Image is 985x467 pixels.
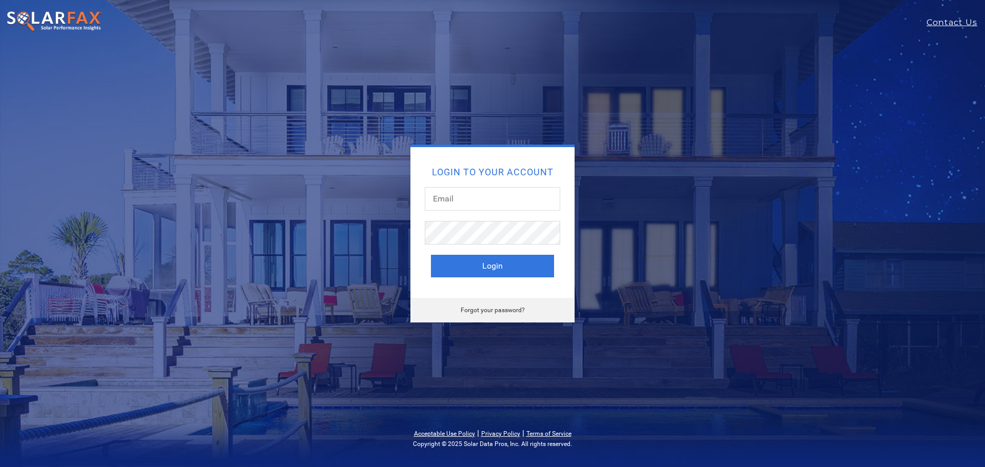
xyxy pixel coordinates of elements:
[526,430,572,437] a: Terms of Service
[6,11,103,32] img: SolarFax
[414,430,475,437] a: Acceptable Use Policy
[481,430,520,437] a: Privacy Policy
[431,168,554,177] h2: Login to your account
[461,307,525,314] a: Forgot your password?
[522,428,524,438] span: |
[425,187,560,211] input: Email
[477,428,479,438] span: |
[431,255,554,277] button: Login
[927,16,985,29] a: Contact Us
